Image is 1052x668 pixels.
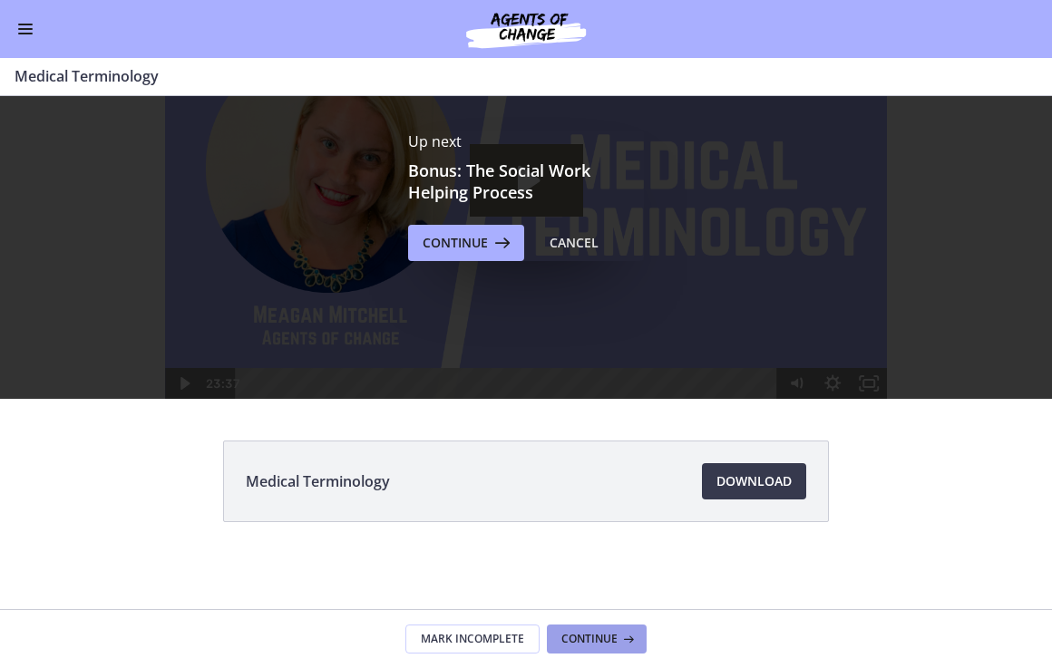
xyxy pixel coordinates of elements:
[851,375,887,406] button: Fullscreen
[417,7,635,51] img: Agents of Change
[535,225,613,261] button: Cancel
[547,624,647,653] button: Continue
[249,375,770,406] div: Playbar
[550,232,599,254] div: Cancel
[778,375,814,406] button: Mute
[15,18,36,40] button: Enable menu
[15,65,1016,87] h3: Medical Terminology
[165,375,201,406] button: Play Video
[716,470,792,492] span: Download
[421,632,524,646] span: Mark Incomplete
[702,463,806,499] a: Download
[470,151,583,224] button: Play Video: cmiuhrk449ks72pssv3g.mp4
[408,160,644,203] h3: Bonus: The Social Work Helping Process
[423,232,488,254] span: Continue
[408,225,524,261] button: Continue
[246,470,390,492] span: Medical Terminology
[561,632,618,646] span: Continue
[408,131,644,152] p: Up next
[814,375,851,406] button: Show settings menu
[405,624,540,653] button: Mark Incomplete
